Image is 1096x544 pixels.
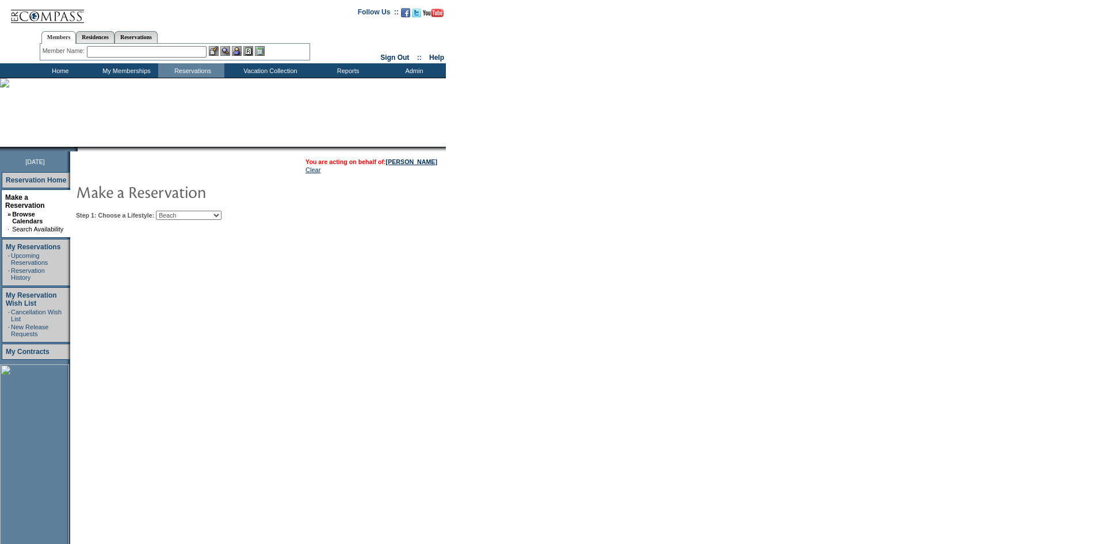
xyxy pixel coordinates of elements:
td: Reservations [158,63,224,78]
a: New Release Requests [11,324,48,337]
td: · [8,324,10,337]
td: My Memberships [92,63,158,78]
div: Member Name: [43,46,87,56]
a: Upcoming Reservations [11,252,48,266]
span: :: [417,54,422,62]
b: » [7,211,11,218]
b: Step 1: Choose a Lifestyle: [76,212,154,219]
a: Browse Calendars [12,211,43,225]
a: My Reservations [6,243,60,251]
a: Reservation Home [6,176,66,184]
td: Admin [380,63,446,78]
a: Cancellation Wish List [11,309,62,322]
a: My Contracts [6,348,49,356]
td: · [8,267,10,281]
img: b_edit.gif [209,46,219,56]
img: Impersonate [232,46,242,56]
img: Reservations [243,46,253,56]
td: Home [26,63,92,78]
span: You are acting on behalf of: [305,158,437,165]
a: Reservation History [11,267,45,281]
a: Residences [76,31,114,43]
td: · [8,252,10,266]
img: Follow us on Twitter [412,8,421,17]
a: Help [429,54,444,62]
img: pgTtlMakeReservation.gif [76,180,306,203]
a: My Reservation Wish List [6,291,57,307]
td: · [7,226,11,233]
img: blank.gif [78,147,79,151]
img: promoShadowLeftCorner.gif [74,147,78,151]
a: Subscribe to our YouTube Channel [423,12,444,18]
td: Reports [314,63,380,78]
a: Sign Out [380,54,409,62]
span: [DATE] [25,158,45,165]
img: Become our fan on Facebook [401,8,410,17]
img: Subscribe to our YouTube Channel [423,9,444,17]
a: Members [41,31,77,44]
a: Follow us on Twitter [412,12,421,18]
a: Clear [305,166,320,173]
img: b_calculator.gif [255,46,265,56]
a: Become our fan on Facebook [401,12,410,18]
a: Search Availability [12,226,63,233]
img: View [220,46,230,56]
td: Follow Us :: [358,7,399,21]
td: Vacation Collection [224,63,314,78]
a: Make a Reservation [5,193,45,210]
td: · [8,309,10,322]
a: [PERSON_NAME] [386,158,437,165]
a: Reservations [114,31,158,43]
